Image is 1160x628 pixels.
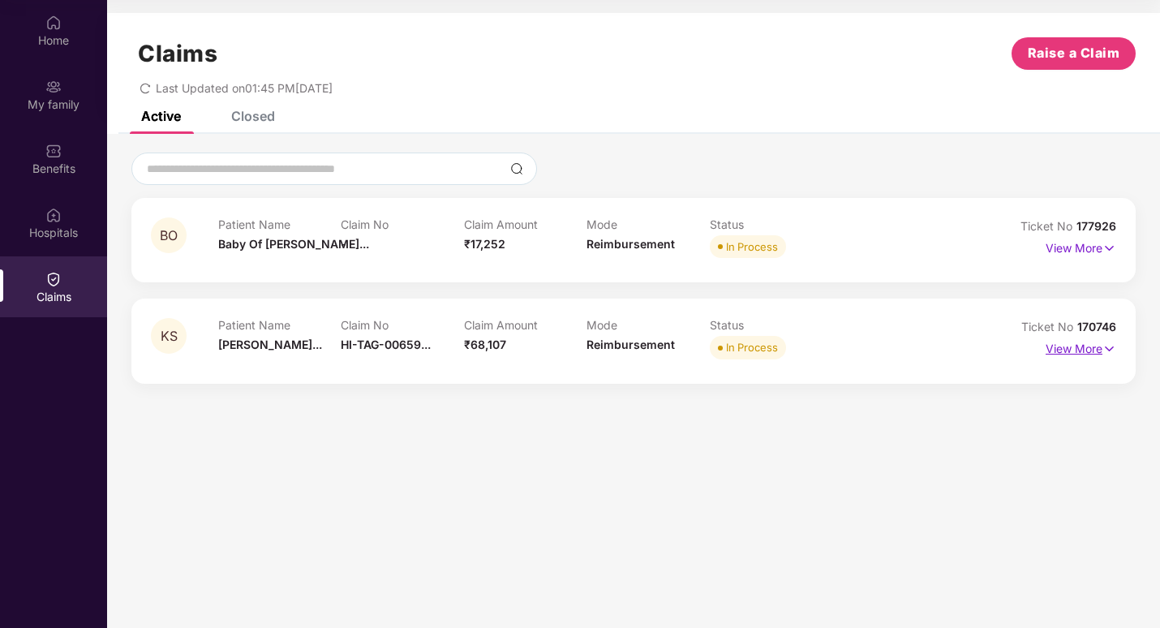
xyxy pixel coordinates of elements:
span: [PERSON_NAME]... [218,338,322,351]
p: Status [710,217,833,231]
h1: Claims [138,40,217,67]
p: Mode [586,318,710,332]
p: Claim No [341,318,464,332]
span: KS [161,329,178,343]
p: View More [1046,235,1116,257]
button: Raise a Claim [1012,37,1136,70]
img: svg+xml;base64,PHN2ZyB3aWR0aD0iMjAiIGhlaWdodD0iMjAiIHZpZXdCb3g9IjAgMCAyMCAyMCIgZmlsbD0ibm9uZSIgeG... [45,79,62,95]
span: Reimbursement [586,338,675,351]
img: svg+xml;base64,PHN2ZyB4bWxucz0iaHR0cDovL3d3dy53My5vcmcvMjAwMC9zdmciIHdpZHRoPSIxNyIgaGVpZ2h0PSIxNy... [1102,239,1116,257]
p: Patient Name [218,318,342,332]
div: In Process [726,339,778,355]
span: Baby Of [PERSON_NAME]... [218,237,369,251]
span: Reimbursement [586,237,675,251]
img: svg+xml;base64,PHN2ZyBpZD0iSG9tZSIgeG1sbnM9Imh0dHA6Ly93d3cudzMub3JnLzIwMDAvc3ZnIiB3aWR0aD0iMjAiIG... [45,15,62,31]
div: Closed [231,108,275,124]
p: Patient Name [218,217,342,231]
p: Claim No [341,217,464,231]
span: HI-TAG-00659... [341,338,431,351]
span: Raise a Claim [1028,43,1120,63]
span: Last Updated on 01:45 PM[DATE] [156,81,333,95]
img: svg+xml;base64,PHN2ZyBpZD0iU2VhcmNoLTMyeDMyIiB4bWxucz0iaHR0cDovL3d3dy53My5vcmcvMjAwMC9zdmciIHdpZH... [510,162,523,175]
span: 177926 [1076,219,1116,233]
p: Mode [586,217,710,231]
span: BO [160,229,178,243]
span: Ticket No [1021,320,1077,333]
div: In Process [726,239,778,255]
img: svg+xml;base64,PHN2ZyB4bWxucz0iaHR0cDovL3d3dy53My5vcmcvMjAwMC9zdmciIHdpZHRoPSIxNyIgaGVpZ2h0PSIxNy... [1102,340,1116,358]
p: Claim Amount [464,318,587,332]
p: Status [710,318,833,332]
span: redo [140,81,151,95]
div: Active [141,108,181,124]
p: Claim Amount [464,217,587,231]
img: svg+xml;base64,PHN2ZyBpZD0iQ2xhaW0iIHhtbG5zPSJodHRwOi8vd3d3LnczLm9yZy8yMDAwL3N2ZyIgd2lkdGg9IjIwIi... [45,271,62,287]
span: - [341,237,346,251]
img: svg+xml;base64,PHN2ZyBpZD0iQmVuZWZpdHMiIHhtbG5zPSJodHRwOi8vd3d3LnczLm9yZy8yMDAwL3N2ZyIgd2lkdGg9Ij... [45,143,62,159]
span: ₹68,107 [464,338,506,351]
p: View More [1046,336,1116,358]
img: svg+xml;base64,PHN2ZyBpZD0iSG9zcGl0YWxzIiB4bWxucz0iaHR0cDovL3d3dy53My5vcmcvMjAwMC9zdmciIHdpZHRoPS... [45,207,62,223]
span: ₹17,252 [464,237,505,251]
span: 170746 [1077,320,1116,333]
span: Ticket No [1020,219,1076,233]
